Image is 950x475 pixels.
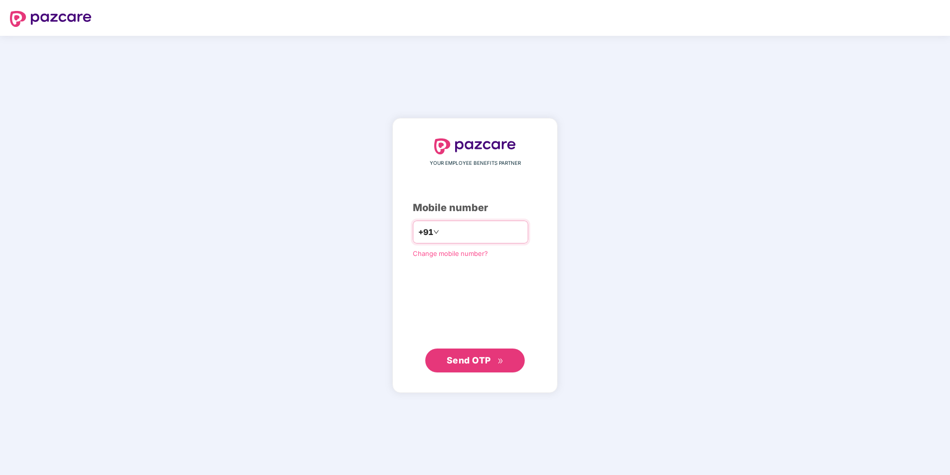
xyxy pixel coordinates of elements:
[433,229,439,235] span: down
[10,11,92,27] img: logo
[413,200,537,216] div: Mobile number
[425,349,525,372] button: Send OTPdouble-right
[413,249,488,257] a: Change mobile number?
[430,159,521,167] span: YOUR EMPLOYEE BENEFITS PARTNER
[447,355,491,365] span: Send OTP
[418,226,433,238] span: +91
[497,358,504,364] span: double-right
[434,138,516,154] img: logo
